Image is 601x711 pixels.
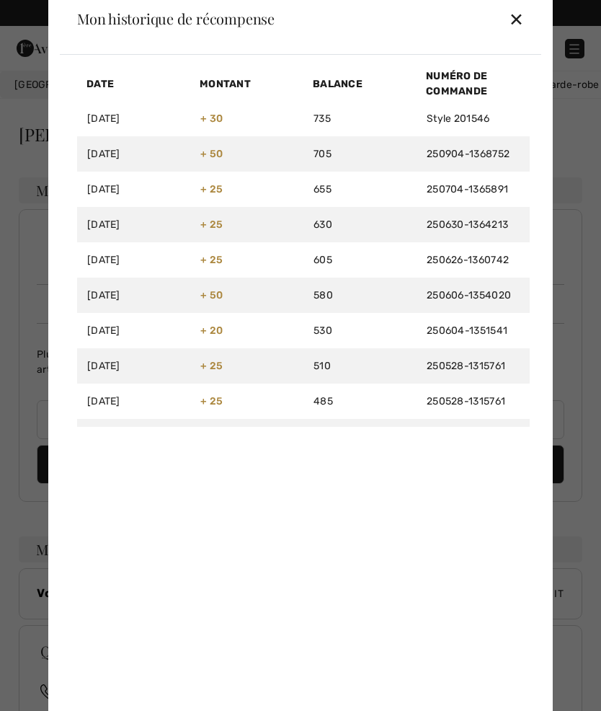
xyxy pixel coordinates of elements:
div: ✕ [509,4,524,34]
span: + 25 [200,395,223,407]
td: [DATE] [77,384,190,419]
td: 655 [303,172,417,207]
a: 250630-1364213 [427,218,508,231]
td: 735 [303,101,417,136]
span: + 50 [200,289,223,301]
td: 630 [303,207,417,242]
span: + 25 [200,218,223,231]
a: 250604-1351541 [427,324,507,337]
td: [DATE] [77,419,190,454]
td: 460 [303,419,417,454]
td: 605 [303,242,417,278]
th: Date [77,66,190,101]
th: Montant [190,66,303,101]
th: Balance [303,66,417,101]
td: [DATE] [77,172,190,207]
a: 250606-1354020 [427,289,511,301]
td: 705 [303,136,417,172]
span: + 25 [200,183,223,195]
td: 580 [303,278,417,313]
td: [DATE] [77,278,190,313]
div: Mon historique de récompense [77,12,275,26]
td: [DATE] [77,136,190,172]
a: 250704-1365891 [427,183,508,195]
td: 485 [303,384,417,419]
td: [DATE] [77,313,190,348]
td: 530 [303,313,417,348]
span: + 50 [200,148,223,160]
span: + 20 [200,324,223,337]
td: [DATE] [77,242,190,278]
span: + 25 [200,254,223,266]
a: 250528-1315761 [427,395,505,407]
span: + 30 [200,112,223,125]
a: 250626-1360742 [427,254,509,266]
td: [DATE] [77,101,190,136]
a: 250528-1315761 [427,360,505,372]
td: 510 [303,348,417,384]
td: Style 201546 [417,101,530,136]
td: [DATE] [77,348,190,384]
a: 250904-1368752 [427,148,509,160]
th: Numéro de Commande [417,66,530,101]
td: [DATE] [77,207,190,242]
span: + 25 [200,360,223,372]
